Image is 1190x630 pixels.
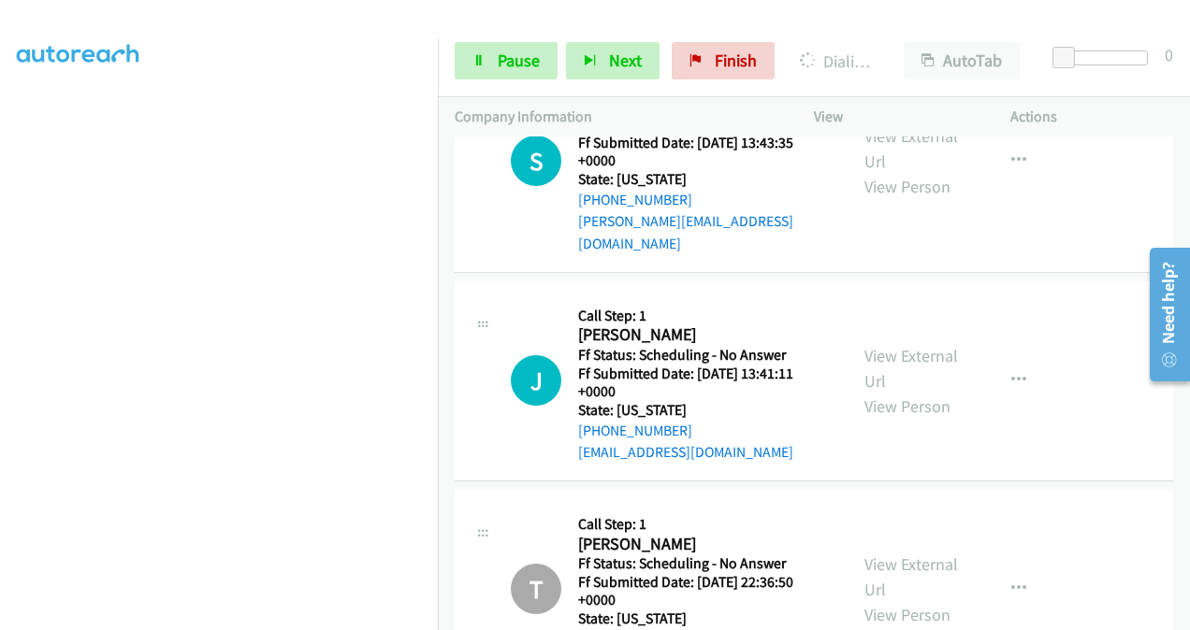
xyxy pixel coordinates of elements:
[455,42,558,79] a: Pause
[578,346,831,365] h5: Ff Status: Scheduling - No Answer
[864,176,951,197] a: View Person
[578,401,831,420] h5: State: [US_STATE]
[511,355,561,406] div: The call is yet to be attempted
[864,125,958,172] a: View External Url
[1010,106,1173,128] p: Actions
[578,422,692,439] a: [PHONE_NUMBER]
[715,50,757,71] span: Finish
[578,324,824,346] h2: [PERSON_NAME]
[800,49,870,74] p: Dialing [PERSON_NAME]
[904,42,1020,79] button: AutoTab
[578,554,831,573] h5: Ff Status: Scheduling - No Answer
[511,355,561,406] h1: J
[672,42,775,79] a: Finish
[578,212,793,252] a: [PERSON_NAME][EMAIL_ADDRESS][DOMAIN_NAME]
[814,106,977,128] p: View
[864,395,951,417] a: View Person
[578,365,831,401] h5: Ff Submitted Date: [DATE] 13:41:11 +0000
[578,609,831,628] h5: State: [US_STATE]
[1062,50,1148,65] div: Delay between calls (in seconds)
[455,106,780,128] p: Company Information
[1165,42,1173,67] div: 0
[578,307,831,325] h5: Call Step: 1
[578,443,793,461] a: [EMAIL_ADDRESS][DOMAIN_NAME]
[566,42,660,79] button: Next
[578,191,692,208] a: [PHONE_NUMBER]
[578,515,831,534] h5: Call Step: 1
[864,345,958,392] a: View External Url
[511,564,561,614] div: The call has been skipped
[511,136,561,186] h1: S
[511,564,561,614] h1: T
[578,573,831,609] h5: Ff Submitted Date: [DATE] 22:36:50 +0000
[864,553,958,600] a: View External Url
[609,50,642,71] span: Next
[578,170,831,189] h5: State: [US_STATE]
[578,534,831,555] h2: [PERSON_NAME]
[1137,240,1190,389] iframe: Resource Center
[578,134,831,170] h5: Ff Submitted Date: [DATE] 13:43:35 +0000
[864,604,951,625] a: View Person
[498,50,540,71] span: Pause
